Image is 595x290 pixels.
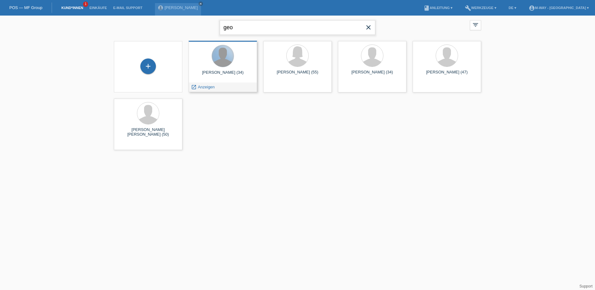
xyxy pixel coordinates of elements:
[198,85,215,89] span: Anzeigen
[420,6,456,10] a: bookAnleitung ▾
[199,2,203,6] a: close
[110,6,146,10] a: E-Mail Support
[472,21,479,28] i: filter_list
[424,5,430,11] i: book
[86,6,110,10] a: Einkäufe
[506,6,519,10] a: DE ▾
[268,70,327,80] div: [PERSON_NAME] (55)
[526,6,592,10] a: account_circlem-way - [GEOGRAPHIC_DATA] ▾
[191,84,197,90] i: launch
[418,70,476,80] div: [PERSON_NAME] (47)
[220,20,375,35] input: Suche...
[194,70,252,80] div: [PERSON_NAME] (34)
[462,6,499,10] a: buildWerkzeuge ▾
[191,85,215,89] a: launch Anzeigen
[58,6,86,10] a: Kund*innen
[529,5,535,11] i: account_circle
[83,2,88,7] span: 1
[465,5,471,11] i: build
[199,2,202,5] i: close
[9,5,42,10] a: POS — MF Group
[165,5,198,10] a: [PERSON_NAME]
[579,284,593,288] a: Support
[119,127,177,137] div: [PERSON_NAME] [PERSON_NAME] (50)
[365,24,372,31] i: close
[343,70,401,80] div: [PERSON_NAME] (34)
[141,61,156,72] div: Kund*in hinzufügen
